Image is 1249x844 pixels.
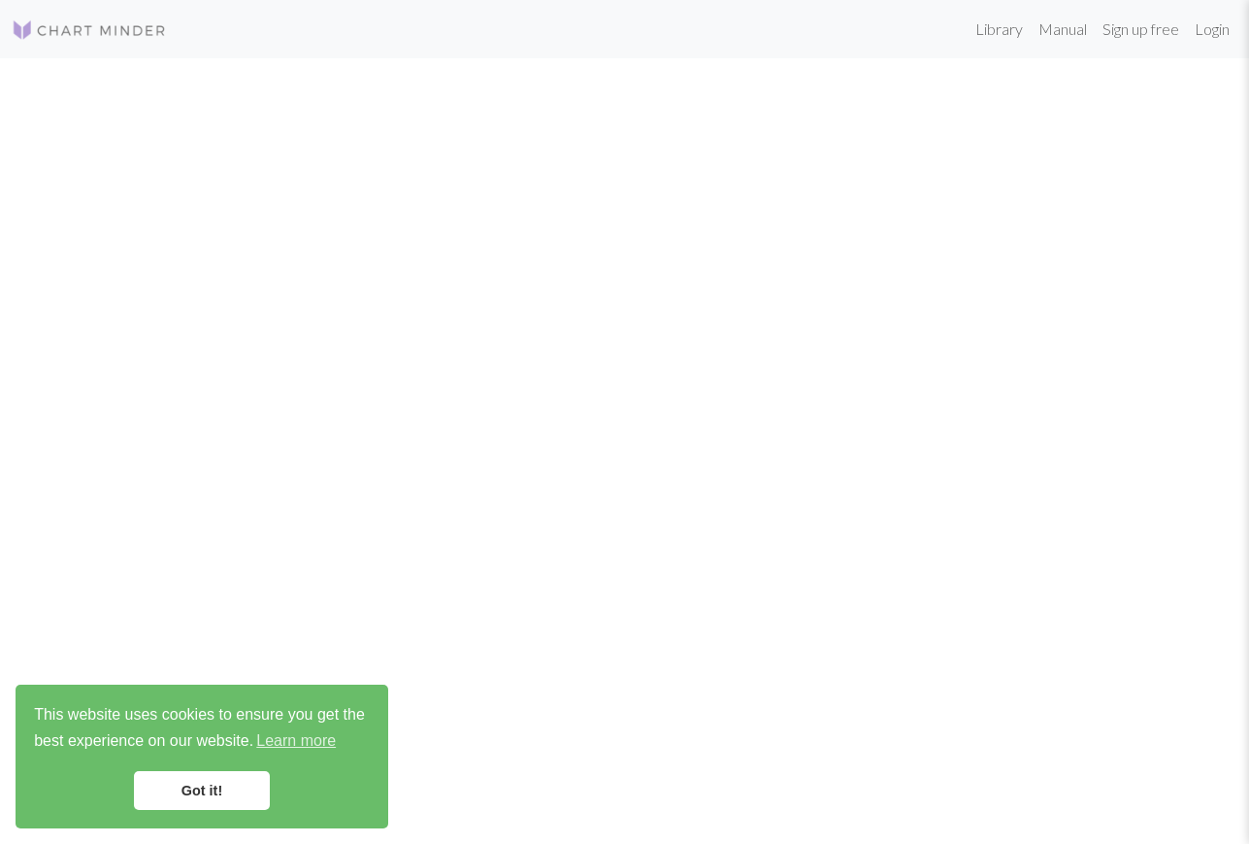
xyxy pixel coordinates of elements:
a: Manual [1031,10,1095,49]
img: Logo [12,18,167,42]
a: learn more about cookies [253,726,339,756]
a: Library [968,10,1031,49]
a: Login [1187,10,1237,49]
a: Sign up free [1095,10,1187,49]
span: This website uses cookies to ensure you get the best experience on our website. [34,703,370,756]
a: dismiss cookie message [134,771,270,810]
div: cookieconsent [16,685,388,828]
